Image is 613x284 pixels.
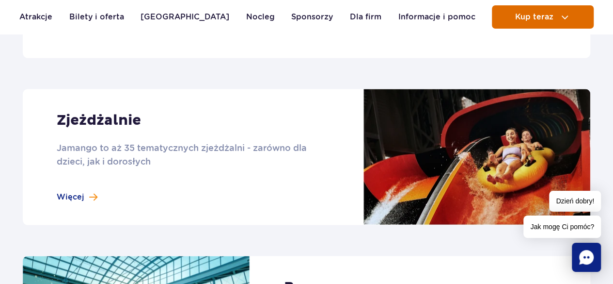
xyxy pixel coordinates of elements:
a: Informacje i pomoc [398,5,475,29]
a: Sponsorzy [291,5,333,29]
span: Kup teraz [515,13,553,21]
span: Dzień dobry! [549,191,601,212]
div: Chat [572,243,601,272]
button: Kup teraz [492,5,594,29]
a: Atrakcje [19,5,52,29]
a: Nocleg [246,5,275,29]
a: Bilety i oferta [69,5,124,29]
a: [GEOGRAPHIC_DATA] [141,5,229,29]
a: Dla firm [350,5,381,29]
span: Jak mogę Ci pomóc? [523,216,601,238]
